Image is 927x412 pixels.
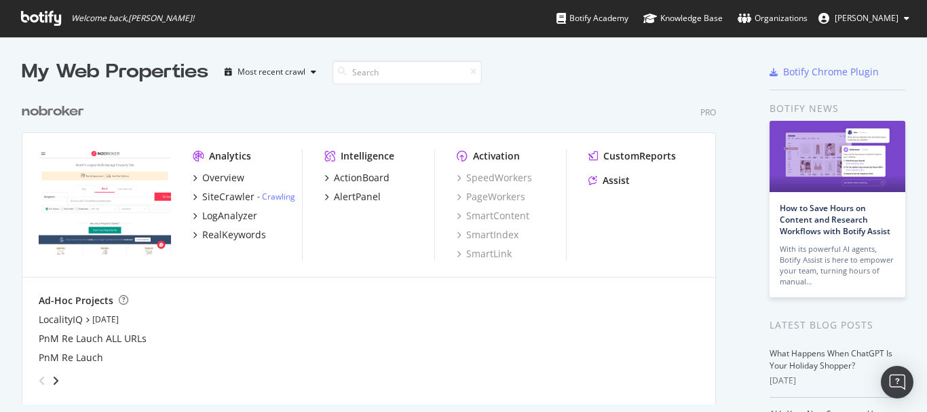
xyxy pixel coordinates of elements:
[881,366,913,398] div: Open Intercom Messenger
[22,102,90,121] a: nobroker
[39,332,147,345] a: PnM Re Lauch ALL URLs
[202,190,254,204] div: SiteCrawler
[588,174,630,187] a: Assist
[556,12,628,25] div: Botify Academy
[588,149,676,163] a: CustomReports
[219,61,322,83] button: Most recent crawl
[780,202,890,237] a: How to Save Hours on Content and Research Workflows with Botify Assist
[33,370,51,392] div: angle-left
[603,149,676,163] div: CustomReports
[334,190,381,204] div: AlertPanel
[51,374,60,388] div: angle-right
[92,314,119,325] a: [DATE]
[193,190,295,204] a: SiteCrawler- Crawling
[22,86,727,405] div: grid
[738,12,808,25] div: Organizations
[22,58,208,86] div: My Web Properties
[808,7,920,29] button: [PERSON_NAME]
[835,12,898,24] span: Rahul Sahani
[39,149,171,255] img: nobroker.com
[202,228,266,242] div: RealKeywords
[324,190,381,204] a: AlertPanel
[643,12,723,25] div: Knowledge Base
[770,348,892,371] a: What Happens When ChatGPT Is Your Holiday Shopper?
[770,375,905,387] div: [DATE]
[39,294,113,307] div: Ad-Hoc Projects
[22,102,84,121] div: nobroker
[780,244,895,287] div: With its powerful AI agents, Botify Assist is here to empower your team, turning hours of manual…
[783,65,879,79] div: Botify Chrome Plugin
[193,228,266,242] a: RealKeywords
[603,174,630,187] div: Assist
[473,149,520,163] div: Activation
[262,191,295,202] a: Crawling
[193,209,257,223] a: LogAnalyzer
[324,171,390,185] a: ActionBoard
[457,247,512,261] a: SmartLink
[202,171,244,185] div: Overview
[457,228,518,242] a: SmartIndex
[257,191,295,202] div: -
[457,190,525,204] a: PageWorkers
[238,68,305,76] div: Most recent crawl
[770,65,879,79] a: Botify Chrome Plugin
[39,351,103,364] a: PnM Re Lauch
[700,107,716,118] div: Pro
[457,171,532,185] a: SpeedWorkers
[202,209,257,223] div: LogAnalyzer
[71,13,194,24] span: Welcome back, [PERSON_NAME] !
[770,121,905,192] img: How to Save Hours on Content and Research Workflows with Botify Assist
[770,318,905,333] div: Latest Blog Posts
[341,149,394,163] div: Intelligence
[39,313,83,326] a: LocalityIQ
[193,171,244,185] a: Overview
[333,60,482,84] input: Search
[770,101,905,116] div: Botify news
[209,149,251,163] div: Analytics
[457,209,529,223] a: SmartContent
[334,171,390,185] div: ActionBoard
